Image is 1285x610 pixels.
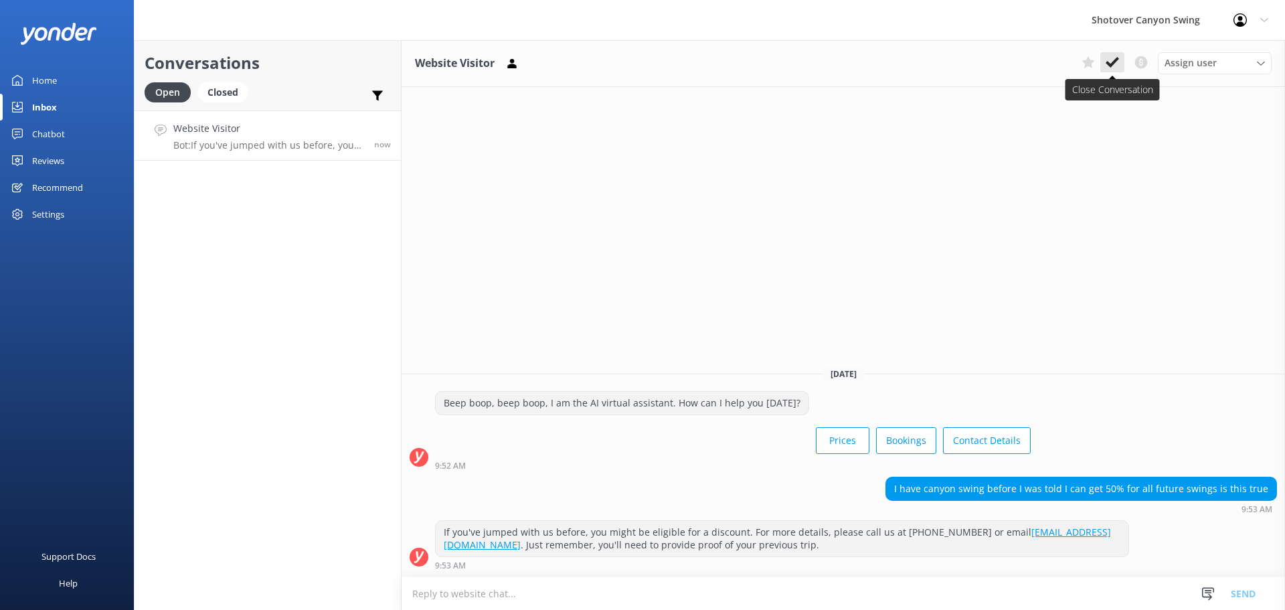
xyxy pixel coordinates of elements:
strong: 9:53 AM [1241,506,1272,514]
div: Support Docs [41,543,96,570]
div: Recommend [32,174,83,201]
h4: Website Visitor [173,121,364,136]
div: Home [32,67,57,94]
strong: 9:53 AM [435,562,466,570]
button: Prices [816,427,869,454]
div: Beep boop, beep boop, I am the AI virtual assistant. How can I help you [DATE]? [436,392,808,414]
button: Contact Details [943,427,1031,454]
div: Chatbot [32,121,65,147]
div: Help [59,570,78,597]
a: Closed [197,84,255,99]
div: Settings [32,201,64,228]
span: Sep 22 2025 09:53am (UTC +12:00) Pacific/Auckland [374,139,391,150]
h2: Conversations [145,50,391,76]
h3: Website Visitor [415,55,495,72]
div: If you've jumped with us before, you might be eligible for a discount. For more details, please c... [436,521,1128,556]
div: Closed [197,82,248,102]
div: I have canyon swing before I was told I can get 50% for all future swings is this true [886,477,1276,500]
div: Sep 22 2025 09:53am (UTC +12:00) Pacific/Auckland [885,504,1277,514]
button: Bookings [876,427,936,454]
a: [EMAIL_ADDRESS][DOMAIN_NAME] [444,526,1111,552]
img: yonder-white-logo.png [20,23,97,45]
a: Website VisitorBot:If you've jumped with us before, you might be eligible for a discount. For mor... [135,110,401,161]
span: [DATE] [823,368,865,380]
div: Sep 22 2025 09:52am (UTC +12:00) Pacific/Auckland [435,461,1031,470]
p: Bot: If you've jumped with us before, you might be eligible for a discount. For more details, ple... [173,139,364,151]
a: Open [145,84,197,99]
div: Sep 22 2025 09:53am (UTC +12:00) Pacific/Auckland [435,560,1129,570]
span: Assign user [1165,56,1217,70]
strong: 9:52 AM [435,462,466,470]
div: Assign User [1158,52,1272,74]
div: Reviews [32,147,64,174]
div: Inbox [32,94,57,121]
div: Open [145,82,191,102]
